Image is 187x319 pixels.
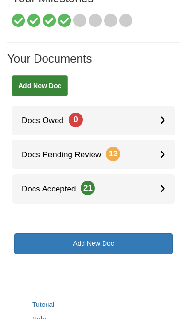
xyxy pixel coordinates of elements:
[12,75,68,96] a: Add New Doc
[81,181,95,195] span: 21
[12,150,120,159] span: Docs Pending Review
[12,116,83,125] span: Docs Owed
[106,147,120,161] span: 13
[14,233,173,254] a: Add New Doc
[12,174,175,204] a: Docs Accepted21
[12,184,95,193] span: Docs Accepted
[7,52,180,75] h1: Your Documents
[12,140,175,169] a: Docs Pending Review13
[69,113,83,127] span: 0
[32,301,54,308] a: Tutorial
[12,106,175,135] a: Docs Owed0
